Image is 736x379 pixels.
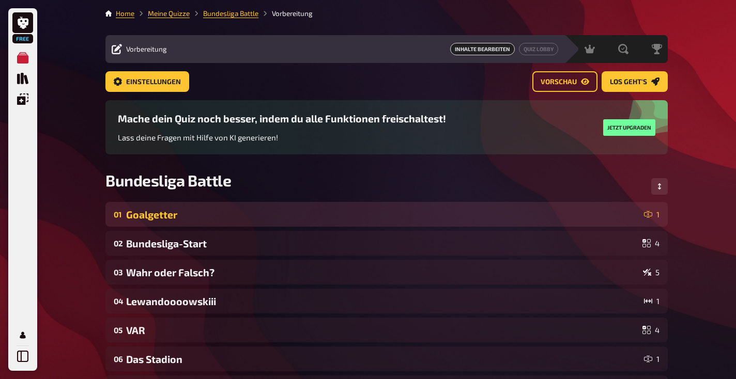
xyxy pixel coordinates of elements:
div: 4 [642,326,660,334]
span: Free [13,36,32,42]
h3: Mache dein Quiz noch besser, indem du alle Funktionen freischaltest! [118,113,446,124]
a: Quiz Lobby [519,43,558,55]
a: Home [116,9,134,18]
a: Meine Quizze [148,9,190,18]
span: Vorschau [541,78,577,86]
li: Vorbereitung [258,8,313,19]
div: 5 [643,268,660,276]
div: Lewandoooowskiii [126,295,640,307]
div: 1 [644,355,660,363]
span: Inhalte Bearbeiten [450,43,515,55]
div: Bundesliga-Start [126,238,638,249]
li: Home [116,8,134,19]
li: Meine Quizze [134,8,190,19]
span: Los geht's [610,78,647,86]
a: Meine Quizze [12,48,33,68]
a: Mein Konto [12,325,33,345]
a: Quiz Sammlung [12,68,33,89]
div: 01 [114,210,122,219]
div: 04 [114,296,122,306]
div: Das Stadion [126,353,640,365]
a: Bundesliga Battle [203,9,258,18]
button: Reihenfolge anpassen [651,178,668,195]
div: VAR [126,324,638,336]
div: 05 [114,325,122,335]
span: Einstellungen [126,78,181,86]
a: Einstellungen [105,71,189,92]
span: Vorbereitung [126,45,167,53]
a: Los geht's [602,71,668,92]
div: Wahr oder Falsch? [126,266,639,278]
li: Bundesliga Battle [190,8,258,19]
span: Lass deine Fragen mit Hilfe von KI generieren! [118,133,278,142]
div: 1 [644,210,660,218]
div: 03 [114,267,122,277]
div: Goalgetter [126,209,640,220]
div: 1 [644,297,660,305]
a: Vorschau [532,71,597,92]
div: 06 [114,354,122,364]
div: 4 [642,239,660,247]
a: Einblendungen [12,89,33,109]
button: Jetzt upgraden [603,119,655,136]
span: Bundesliga Battle [105,171,231,189]
div: 02 [114,239,122,248]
